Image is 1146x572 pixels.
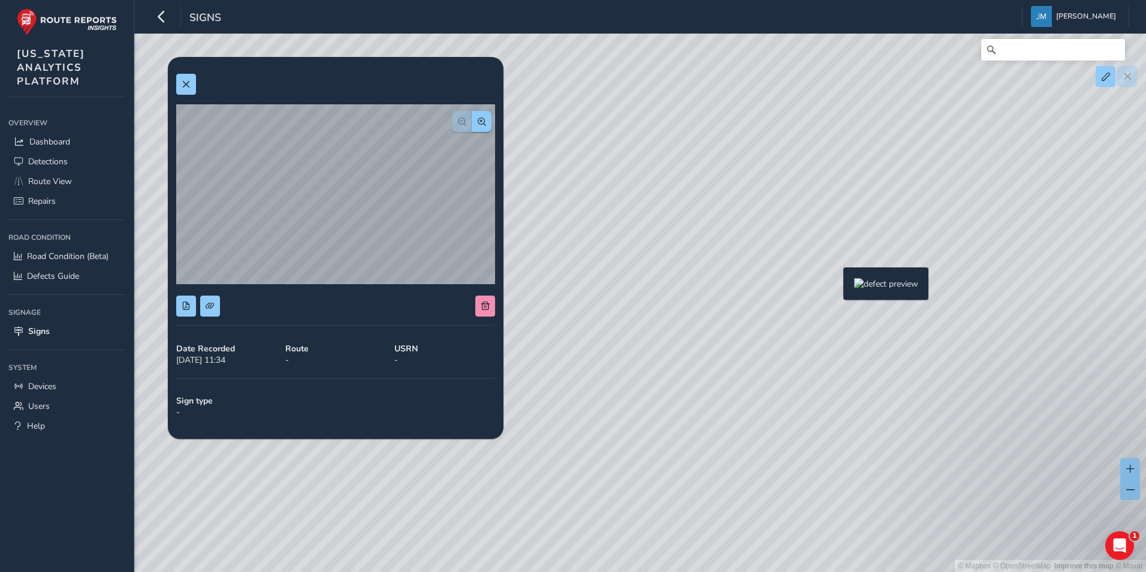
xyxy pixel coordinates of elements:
span: [PERSON_NAME] [1056,6,1116,27]
span: Repairs [28,195,56,207]
span: 1 [1130,531,1139,541]
span: Signs [189,10,221,27]
img: rr logo [17,8,117,35]
div: Overview [8,114,125,132]
a: Route View [8,171,125,191]
span: [US_STATE] ANALYTICS PLATFORM [17,47,85,88]
a: Users [8,396,125,416]
span: Road Condition (Beta) [27,251,108,262]
a: Detections [8,152,125,171]
strong: Sign type [176,395,495,407]
input: Search [981,39,1125,61]
span: Detections [28,156,68,167]
span: Signs [28,326,50,337]
a: Repairs [8,191,125,211]
a: Devices [8,377,125,396]
div: - [390,339,499,370]
div: Signage [8,303,125,321]
strong: Date Recorded [176,343,277,354]
div: - [281,339,390,370]
a: Defects Guide [8,266,125,286]
button: [PERSON_NAME] [1031,6,1120,27]
a: Signs [8,321,125,341]
img: diamond-layout [1031,6,1052,27]
span: Dashboard [29,136,70,147]
strong: USRN [394,343,495,354]
span: Devices [28,381,56,392]
div: System [8,359,125,377]
a: Help [8,416,125,436]
div: - [172,391,499,422]
strong: Route [285,343,386,354]
span: Route View [28,176,72,187]
span: Defects Guide [27,270,79,282]
iframe: Intercom live chat [1105,531,1134,560]
span: Users [28,401,50,412]
a: Dashboard [8,132,125,152]
div: Road Condition [8,228,125,246]
span: Help [27,420,45,432]
div: [DATE] 11:34 [172,339,281,370]
a: Road Condition (Beta) [8,246,125,266]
